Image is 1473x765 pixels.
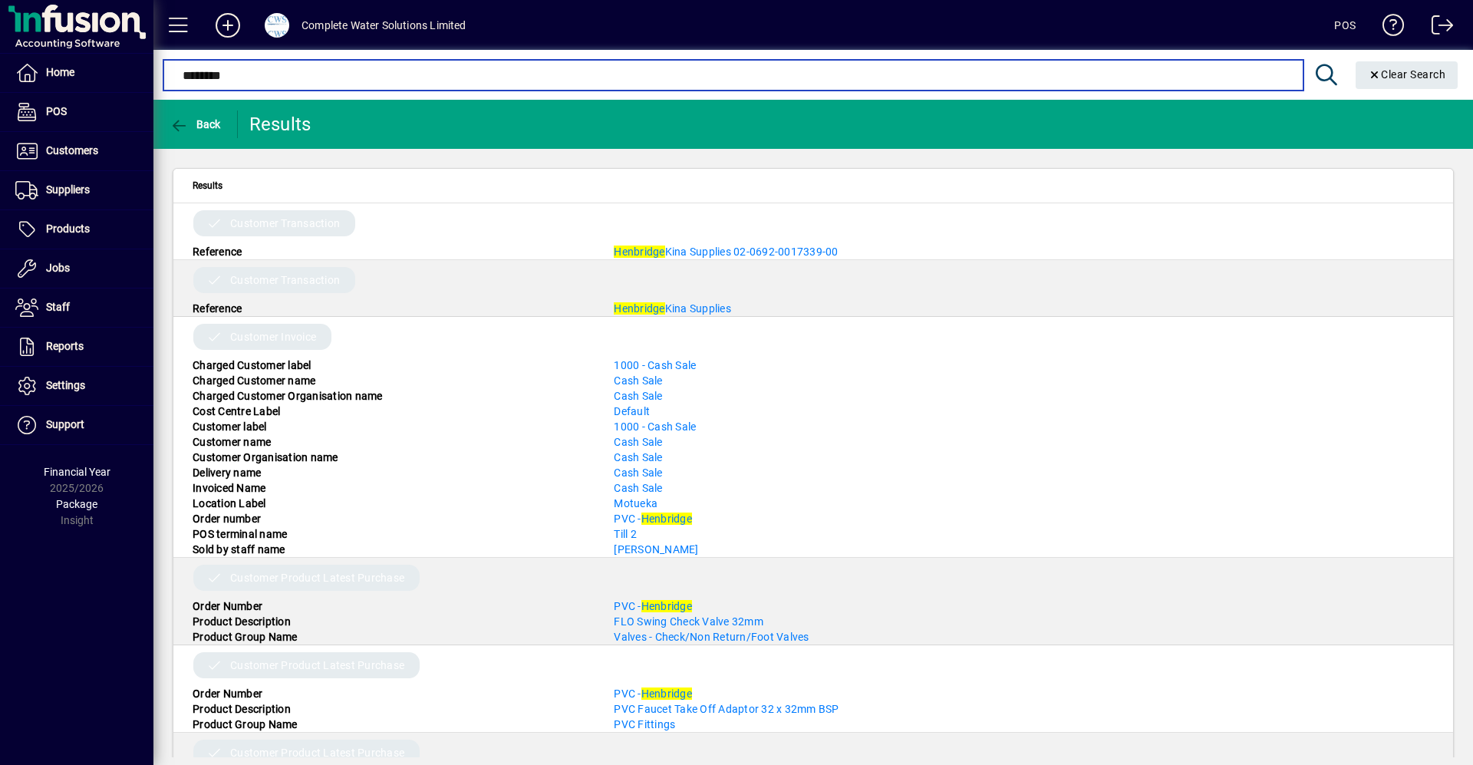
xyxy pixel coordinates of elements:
[56,498,97,510] span: Package
[614,374,662,387] a: Cash Sale
[230,216,340,231] span: Customer Transaction
[181,686,602,701] div: Order Number
[46,418,84,430] span: Support
[1371,3,1405,53] a: Knowledge Base
[641,600,692,612] em: Henbridge
[181,598,602,614] div: Order Number
[46,262,70,274] span: Jobs
[614,246,838,258] a: HenbridgeKina Supplies 02-0692-0017339-00
[181,404,602,419] div: Cost Centre Label
[181,419,602,434] div: Customer label
[614,631,809,643] a: Valves - Check/Non Return/Foot Valves
[8,210,153,249] a: Products
[46,223,90,235] span: Products
[8,406,153,444] a: Support
[614,482,662,494] a: Cash Sale
[44,466,110,478] span: Financial Year
[1368,68,1446,81] span: Clear Search
[614,246,664,258] em: Henbridge
[614,302,731,315] span: Kina Supplies
[203,12,252,39] button: Add
[46,301,70,313] span: Staff
[614,543,698,556] a: [PERSON_NAME]
[614,451,662,463] a: Cash Sale
[46,340,84,352] span: Reports
[181,358,602,373] div: Charged Customer label
[181,480,602,496] div: Invoiced Name
[614,528,637,540] a: Till 2
[614,405,650,417] a: Default
[8,54,153,92] a: Home
[181,717,602,732] div: Product Group Name
[1356,61,1458,89] button: Clear
[614,467,662,479] a: Cash Sale
[614,436,662,448] a: Cash Sale
[614,718,675,730] span: PVC Fittings
[614,359,696,371] a: 1000 - Cash Sale
[181,373,602,388] div: Charged Customer name
[249,112,315,137] div: Results
[181,450,602,465] div: Customer Organisation name
[641,688,692,700] em: Henbridge
[181,701,602,717] div: Product Description
[8,171,153,209] a: Suppliers
[230,272,340,288] span: Customer Transaction
[614,390,662,402] a: Cash Sale
[46,379,85,391] span: Settings
[181,526,602,542] div: POS terminal name
[181,388,602,404] div: Charged Customer Organisation name
[230,658,404,673] span: Customer Product Latest Purchase
[181,614,602,629] div: Product Description
[193,177,222,194] span: Results
[8,367,153,405] a: Settings
[1334,13,1356,38] div: POS
[181,434,602,450] div: Customer name
[614,302,731,315] a: HenbridgeKina Supplies
[252,12,302,39] button: Profile
[181,301,602,316] div: Reference
[614,246,838,258] span: Kina Supplies 02-0692-0017339-00
[614,600,692,612] a: PVC -Henbridge
[181,244,602,259] div: Reference
[614,420,696,433] a: 1000 - Cash Sale
[46,144,98,157] span: Customers
[46,183,90,196] span: Suppliers
[8,328,153,366] a: Reports
[1420,3,1454,53] a: Logout
[614,600,692,612] span: PVC -
[614,513,692,525] span: PVC -
[641,513,692,525] em: Henbridge
[153,110,238,138] app-page-header-button: Back
[46,105,67,117] span: POS
[614,688,692,700] a: PVC -Henbridge
[614,703,839,715] a: PVC Faucet Take Off Adaptor 32 x 32mm BSP
[8,132,153,170] a: Customers
[230,570,404,585] span: Customer Product Latest Purchase
[614,615,763,628] span: FLO Swing Check Valve 32mm
[170,118,221,130] span: Back
[181,629,602,645] div: Product Group Name
[181,465,602,480] div: Delivery name
[614,302,664,315] em: Henbridge
[8,93,153,131] a: POS
[181,496,602,511] div: Location Label
[181,542,602,557] div: Sold by staff name
[614,497,657,509] a: Motueka
[181,511,602,526] div: Order number
[230,329,316,345] span: Customer Invoice
[614,688,692,700] span: PVC -
[46,66,74,78] span: Home
[8,249,153,288] a: Jobs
